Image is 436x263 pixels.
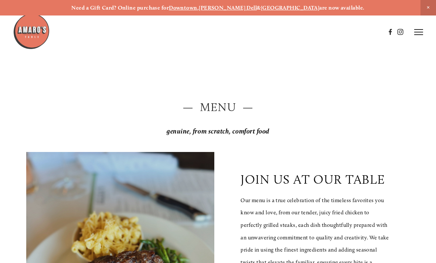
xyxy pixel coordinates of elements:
[197,4,199,11] strong: ,
[26,99,410,115] h2: — Menu —
[13,13,50,50] img: Amaro's Table
[169,4,197,11] a: Downtown
[257,4,260,11] strong: &
[319,4,364,11] strong: are now available.
[241,172,385,187] p: join us at our table
[167,127,269,135] em: genuine, from scratch, comfort food
[199,4,257,11] a: [PERSON_NAME] Dell
[71,4,169,11] strong: Need a Gift Card? Online purchase for
[261,4,320,11] a: [GEOGRAPHIC_DATA]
